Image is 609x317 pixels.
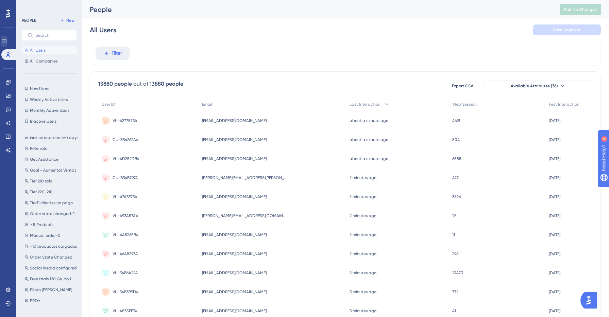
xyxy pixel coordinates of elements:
time: 2 minutes ago [350,270,376,275]
button: Social media configured [22,264,81,272]
span: [EMAIL_ADDRESS][DOMAIN_NAME] [202,137,267,142]
span: [EMAIL_ADDRESS][DOMAIN_NAME] [202,289,267,295]
span: Filter [112,49,122,57]
span: Publish Changes [564,7,597,12]
span: Tier11 clientes no pago [30,200,73,206]
div: 4 [47,3,49,9]
span: [PERSON_NAME][EMAIL_ADDRESS][DOMAIN_NAME] [202,213,287,218]
button: All Users [22,46,77,54]
span: First Interaction [549,102,579,107]
button: Piloto [PERSON_NAME] [22,286,81,294]
span: VU-4A8265B4 [113,232,138,237]
span: Order State Changed [30,254,72,260]
span: 19 [452,213,456,218]
button: Tier 210 sólo [22,177,81,185]
span: [EMAIL_ADDRESS][DOMAIN_NAME] [202,251,267,257]
span: Tier 210 sólo [30,178,52,184]
time: 3 minutes ago [350,309,376,313]
span: Save Segment [553,27,581,33]
span: Export CSV [452,83,473,89]
button: All Companies [22,57,77,65]
span: Inactive Users [30,119,56,124]
button: +10 productos cargados [22,242,81,250]
span: 11 [452,232,455,237]
span: [PERSON_NAME][EMAIL_ADDRESS][PERSON_NAME][DOMAIN_NAME] [202,175,287,180]
span: VU-42775734 [113,118,137,123]
span: Referrals [30,146,47,151]
time: [DATE] [549,270,560,275]
button: Filter [96,47,130,60]
button: Tier11 clientes no pago [22,199,81,207]
span: PRO+ [30,298,40,303]
span: New [66,18,74,23]
span: [EMAIL_ADDRESS][DOMAIN_NAME] [202,308,267,314]
time: about a minute ago [350,118,388,123]
button: Goal - Aumentar Ventas [22,166,81,174]
input: Search [36,33,71,38]
span: 41 [452,308,456,314]
time: 2 minutes ago [350,232,376,237]
time: [DATE] [549,194,560,199]
button: Save Segment [533,24,601,35]
span: 504 [452,137,460,142]
span: 427 [452,175,459,180]
time: about a minute ago [350,156,388,161]
span: VU-46A82934 [113,251,138,257]
span: [EMAIL_ADDRESS][DOMAIN_NAME] [202,118,267,123]
time: [DATE] [549,137,560,142]
span: Web Session [452,102,477,107]
span: Weekly Active Users [30,97,68,102]
span: VU-493A57A4 [113,213,138,218]
time: [DATE] [549,251,560,256]
span: [EMAIL_ADDRESS][DOMAIN_NAME] [202,156,267,161]
button: New [58,16,77,24]
span: CU-B34B7974 [113,175,138,180]
span: Monthly Active Users [30,108,69,113]
span: 4691 [452,118,460,123]
time: 2 minutes ago [350,175,376,180]
span: All Companies [30,58,57,64]
span: Available Attributes (36) [511,83,558,89]
div: out of [133,80,148,88]
span: VU-34B6A224 [113,270,138,276]
button: First interaction >60 days [22,134,81,142]
button: Monthly Active Users [22,106,77,115]
button: > 5 Products [22,221,81,229]
span: Need Help? [16,2,43,10]
span: 6555 [452,156,461,161]
span: VU-34B3B9D4 [113,289,138,295]
span: First interaction >60 days [30,135,78,140]
button: Referrals [22,144,81,153]
span: Tier 220, 210 [30,189,53,195]
span: VU-4835EE34 [113,308,137,314]
span: Free trials 120 Grupo 1 [30,276,71,282]
span: +10 productos cargados [30,244,77,249]
button: Publish Changes [560,4,601,15]
time: [DATE] [549,118,560,123]
span: [EMAIL_ADDRESS][DOMAIN_NAME] [202,194,267,199]
span: User ID [102,102,115,107]
span: Last Interaction [350,102,380,107]
time: [DATE] [549,175,560,180]
iframe: UserGuiding AI Assistant Launcher [580,290,601,311]
span: [EMAIL_ADDRESS][DOMAIN_NAME] [202,232,267,237]
button: Order State Changed [22,253,81,261]
div: 13880 people [98,80,132,88]
span: Order state changed=1 [30,211,74,216]
time: about a minute ago [350,137,388,142]
span: 10473 [452,270,463,276]
div: People [90,5,543,14]
time: [DATE] [549,213,560,218]
time: 2 minutes ago [350,213,376,218]
span: VU-47A3E734 [113,194,137,199]
button: Available Attributes (36) [484,81,592,91]
span: 298 [452,251,459,257]
button: Get Assistance [22,155,81,163]
span: CU-3B4262A4 [113,137,138,142]
span: Goal - Aumentar Ventas [30,168,76,173]
div: All Users [90,25,116,35]
time: [DATE] [549,309,560,313]
time: 2 minutes ago [350,194,376,199]
button: Tier 220, 210 [22,188,81,196]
